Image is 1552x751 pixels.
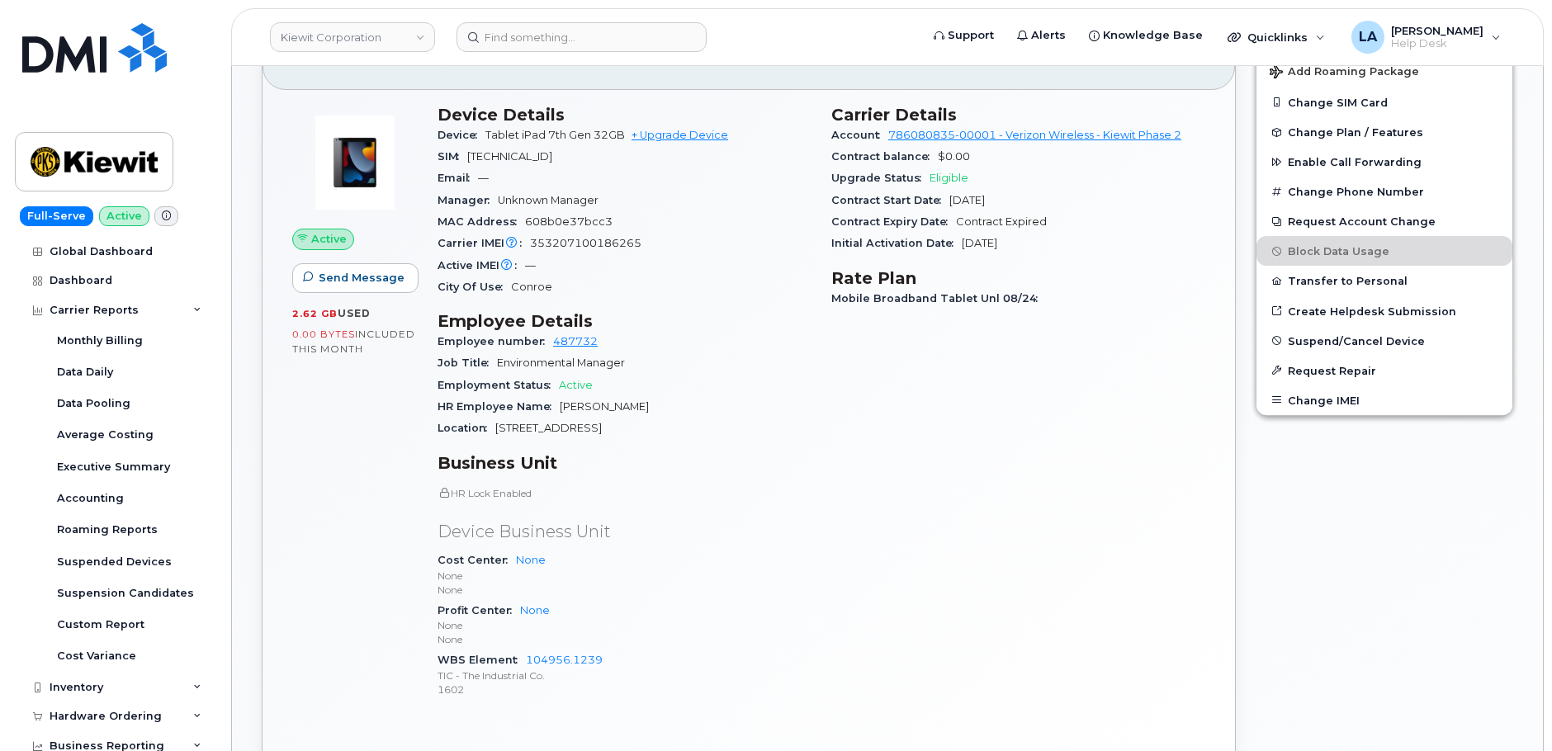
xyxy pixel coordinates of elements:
p: Device Business Unit [438,520,811,544]
p: None [438,569,811,583]
a: 487732 [553,335,598,347]
span: Manager [438,194,498,206]
iframe: Messenger Launcher [1480,679,1540,739]
a: + Upgrade Device [632,129,728,141]
span: [PERSON_NAME] [560,400,649,413]
p: HR Lock Enabled [438,486,811,500]
span: — [525,259,536,272]
span: Mobile Broadband Tablet Unl 08/24 [831,292,1046,305]
span: [STREET_ADDRESS] [495,422,602,434]
a: Alerts [1005,19,1077,52]
span: Employee number [438,335,553,347]
button: Request Account Change [1256,206,1512,236]
span: Account [831,129,888,141]
span: Quicklinks [1247,31,1308,44]
button: Change SIM Card [1256,87,1512,117]
span: Help Desk [1391,37,1483,50]
span: Job Title [438,357,497,369]
span: Suspend/Cancel Device [1288,334,1425,347]
span: Unknown Manager [498,194,599,206]
span: Active IMEI [438,259,525,272]
span: MAC Address [438,215,525,228]
h3: Rate Plan [831,268,1205,288]
span: Contract Expiry Date [831,215,956,228]
img: image20231002-3703462-pkdcrn.jpeg [305,113,405,212]
h3: Carrier Details [831,105,1205,125]
span: Email [438,172,478,184]
a: None [516,554,546,566]
span: included this month [292,328,415,355]
span: Enable Call Forwarding [1288,156,1422,168]
span: [PERSON_NAME] [1391,24,1483,37]
span: 353207100186265 [530,237,641,249]
a: Kiewit Corporation [270,22,435,52]
span: Contract Expired [956,215,1047,228]
span: Knowledge Base [1103,27,1203,44]
h3: Business Unit [438,453,811,473]
span: 0.00 Bytes [292,328,355,340]
a: Support [922,19,1005,52]
span: Active [311,231,347,247]
button: Change Phone Number [1256,177,1512,206]
span: HR Employee Name [438,400,560,413]
button: Enable Call Forwarding [1256,147,1512,177]
a: Knowledge Base [1077,19,1214,52]
span: [DATE] [949,194,985,206]
span: [TECHNICAL_ID] [467,150,552,163]
span: Contract balance [831,150,938,163]
span: Initial Activation Date [831,237,962,249]
span: LA [1359,27,1377,47]
input: Find something... [457,22,707,52]
a: 104956.1239 [526,654,603,666]
span: — [478,172,489,184]
div: Lanette Aparicio [1340,21,1512,54]
span: Upgrade Status [831,172,930,184]
button: Suspend/Cancel Device [1256,326,1512,356]
span: used [338,307,371,319]
span: 608b0e37bcc3 [525,215,613,228]
button: Change IMEI [1256,385,1512,415]
div: Quicklinks [1216,21,1337,54]
span: Add Roaming Package [1270,65,1419,81]
a: 786080835-00001 - Verizon Wireless - Kiewit Phase 2 [888,129,1181,141]
button: Send Message [292,263,419,293]
button: Block Data Usage [1256,236,1512,266]
span: Change Plan / Features [1288,126,1423,139]
span: $0.00 [938,150,970,163]
button: Change Plan / Features [1256,117,1512,147]
span: Employment Status [438,379,559,391]
p: None [438,618,811,632]
span: Conroe [511,281,552,293]
span: Send Message [319,270,405,286]
span: Contract Start Date [831,194,949,206]
h3: Device Details [438,105,811,125]
button: Transfer to Personal [1256,266,1512,295]
p: TIC - The Industrial Co. [438,668,811,683]
span: Location [438,422,495,434]
h3: Employee Details [438,311,811,331]
span: Carrier IMEI [438,237,530,249]
span: Cost Center [438,554,516,566]
span: WBS Element [438,654,526,666]
span: Alerts [1031,27,1066,44]
span: City Of Use [438,281,511,293]
span: 2.62 GB [292,308,338,319]
span: SIM [438,150,467,163]
span: [DATE] [962,237,997,249]
p: None [438,583,811,597]
span: Active [559,379,593,391]
span: Profit Center [438,604,520,616]
button: Add Roaming Package [1256,54,1512,87]
p: 1602 [438,683,811,697]
button: Request Repair [1256,356,1512,385]
span: Environmental Manager [497,357,625,369]
p: None [438,632,811,646]
span: Device [438,129,485,141]
span: Support [948,27,994,44]
a: None [520,604,550,616]
span: Tablet iPad 7th Gen 32GB [485,129,625,141]
a: Create Helpdesk Submission [1256,296,1512,326]
span: Eligible [930,172,968,184]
